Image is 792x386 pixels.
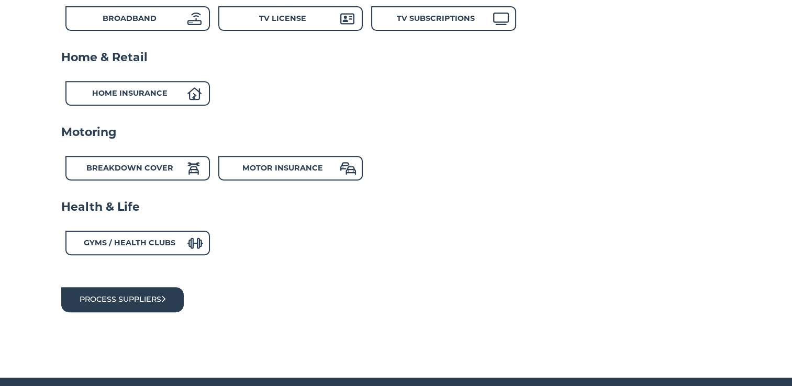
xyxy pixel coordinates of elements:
div: Home Insurance [65,81,210,106]
div: Motor Insurance [218,156,363,180]
strong: TV Subscriptions [397,14,475,23]
button: Process suppliers [61,287,184,312]
div: Broadband [65,6,210,31]
strong: Gyms / Health Clubs [84,238,175,247]
div: Breakdown Cover [65,156,210,180]
strong: Breakdown Cover [86,163,173,173]
strong: Motor Insurance [242,163,323,173]
strong: TV License [259,14,306,23]
div: TV Subscriptions [371,6,516,31]
div: Gyms / Health Clubs [65,231,210,255]
div: TV License [218,6,363,31]
strong: Broadband [103,14,157,23]
h4: Health & Life [61,199,731,215]
strong: Home Insurance [92,88,168,98]
h4: Home & Retail [61,50,731,65]
h4: Motoring [61,124,731,140]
